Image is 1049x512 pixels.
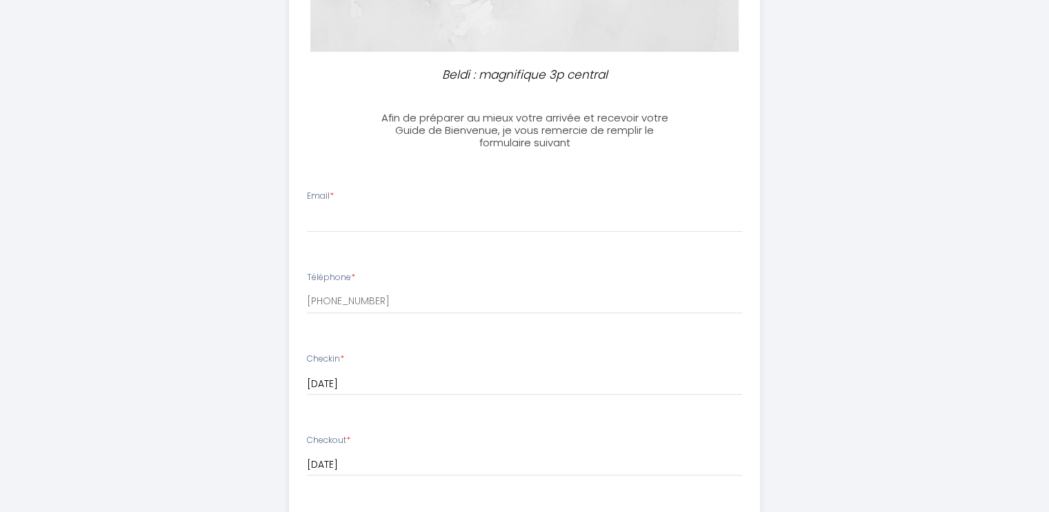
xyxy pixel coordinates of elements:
p: Beldi : magnifique 3p central [377,66,672,84]
h3: Afin de préparer au mieux votre arrivée et recevoir votre Guide de Bienvenue, je vous remercie de... [371,112,678,149]
label: Email [307,190,334,203]
label: Checkout [307,434,350,447]
label: Téléphone [307,271,355,284]
label: Checkin [307,353,344,366]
